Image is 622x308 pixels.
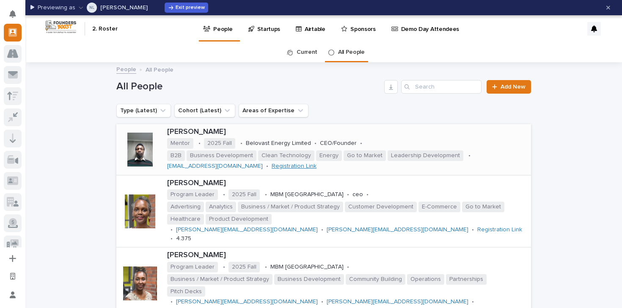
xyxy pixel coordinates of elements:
[327,299,468,305] a: [PERSON_NAME][EMAIL_ADDRESS][DOMAIN_NAME]
[29,94,139,103] div: Start new chat
[295,15,329,42] a: Airtable
[8,94,24,110] img: 1736555164131-43832dd5-751b-4058-ba23-39d91318e5a0
[89,3,94,13] div: Noreen Likimani
[167,163,263,169] a: [EMAIL_ADDRESS][DOMAIN_NAME]
[206,202,236,212] span: Analytics
[350,15,376,33] p: Sponsors
[338,42,365,62] a: All People
[116,104,171,117] button: Type (Latest)
[167,214,204,225] span: Healthcare
[477,227,522,233] a: Registration Link
[146,64,173,74] p: All People
[8,137,15,144] div: 📖
[61,136,108,145] span: Onboarding Call
[187,150,256,161] span: Business Development
[29,103,107,110] div: We're available if you need us!
[266,163,268,170] p: •
[144,97,154,107] button: Start new chat
[176,227,318,233] a: [PERSON_NAME][EMAIL_ADDRESS][DOMAIN_NAME]
[4,267,22,285] button: Open workspace settings
[116,64,136,74] a: People
[116,175,531,248] a: [PERSON_NAME]Program Leader•2025 Fall•MBM [GEOGRAPHIC_DATA]•ceo•AdvertisingAnalyticsBusiness / Ma...
[167,179,528,188] p: [PERSON_NAME]
[60,157,102,164] a: Powered byPylon
[79,1,148,14] button: Noreen Likimani[PERSON_NAME]
[501,84,526,90] span: Add New
[446,274,487,285] span: Partnerships
[53,137,60,144] div: 🔗
[167,262,218,272] span: Program Leader
[167,274,272,285] span: Business / Market / Product Strategy
[50,133,111,148] a: 🔗Onboarding Call
[167,138,193,149] span: Mentor
[462,202,504,212] span: Go to Market
[248,15,284,42] a: Startups
[5,133,50,148] a: 📖Help Docs
[270,191,344,198] p: MBM [GEOGRAPHIC_DATA]
[239,104,308,117] button: Areas of Expertise
[305,15,325,33] p: Airtable
[360,140,362,147] p: •
[352,191,363,198] p: ceo
[17,136,46,145] span: Help Docs
[11,10,22,24] div: Notifications
[22,68,152,77] input: Got a question? Start typing here...
[401,80,482,94] input: Search
[321,298,323,305] p: •
[223,264,225,271] p: •
[472,226,474,233] p: •
[321,226,323,233] p: •
[176,5,205,10] span: Exit preview
[258,150,314,161] span: Clean Technology
[270,264,344,271] p: MBM [GEOGRAPHIC_DATA]
[401,15,459,33] p: Demo Day Attendees
[174,104,235,117] button: Cohort (Latest)
[468,152,471,159] p: •
[347,264,349,271] p: •
[165,3,208,13] button: Exit preview
[213,15,232,33] p: People
[44,19,77,35] img: Workspace Logo
[272,163,317,169] a: Registration Link
[340,15,380,42] a: Sponsors
[202,15,237,40] a: People
[228,189,260,200] span: 2025 Fall
[171,298,173,305] p: •
[84,157,102,164] span: Pylon
[198,140,201,147] p: •
[388,150,463,161] span: Leadership Development
[314,140,317,147] p: •
[167,286,205,297] span: Pitch Decks
[347,191,349,198] p: •
[472,298,474,305] p: •
[8,47,154,61] p: How can we help?
[345,202,417,212] span: Customer Development
[206,214,272,225] span: Product Development
[487,80,531,94] a: Add New
[274,274,344,285] span: Business Development
[116,124,531,175] a: [PERSON_NAME]Mentor•2025 Fall•Belovast Energy Limited•CEO/Founder•B2BBusiness DevelopmentClean Te...
[346,274,405,285] span: Community Building
[407,274,444,285] span: Operations
[297,42,317,62] a: Current
[238,202,343,212] span: Business / Market / Product Strategy
[204,138,235,149] span: 2025 Fall
[265,264,267,271] p: •
[100,5,148,11] p: [PERSON_NAME]
[4,5,22,23] button: Notifications
[366,191,369,198] p: •
[8,8,25,25] img: Stacker
[8,34,154,47] p: Welcome 👋
[246,140,311,147] p: Belovast Energy Limited
[240,140,242,147] p: •
[171,226,173,233] p: •
[92,25,118,33] h2: 2. Roster
[316,150,342,161] span: Energy
[228,262,260,272] span: 2025 Fall
[320,140,357,147] p: CEO/Founder
[418,202,460,212] span: E-Commerce
[167,150,185,161] span: B2B
[4,250,22,267] button: Add a new app...
[38,4,75,11] p: Previewing as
